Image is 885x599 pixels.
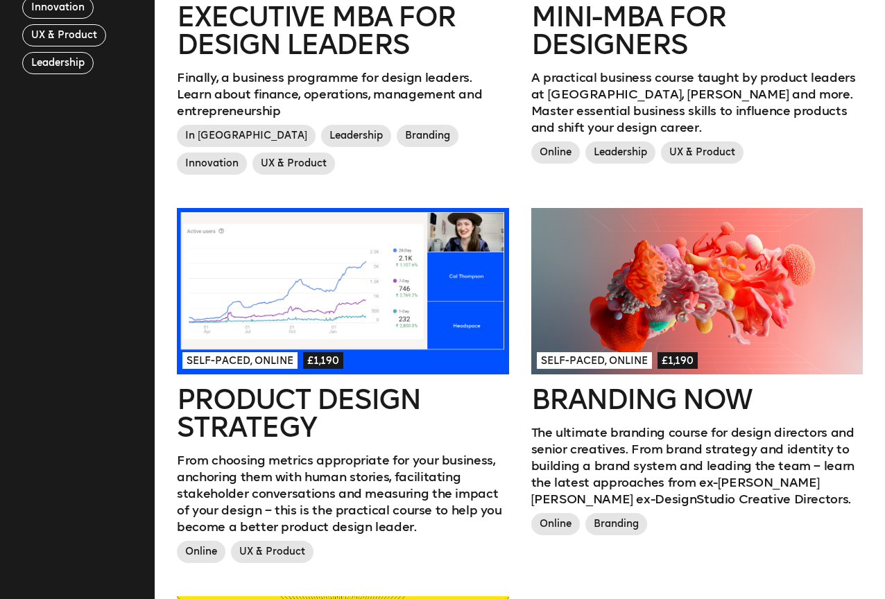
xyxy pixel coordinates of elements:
span: UX & Product [661,141,744,164]
p: From choosing metrics appropriate for your business, anchoring them with human stories, facilitat... [177,452,509,535]
button: Leadership [22,52,94,74]
span: In [GEOGRAPHIC_DATA] [177,125,316,147]
a: Self-paced, Online£1,190Product Design StrategyFrom choosing metrics appropriate for your busines... [177,208,509,568]
span: £1,190 [303,352,343,369]
h2: Mini-MBA for Designers [531,3,863,58]
span: Innovation [177,153,247,175]
span: Leadership [585,141,655,164]
p: A practical business course taught by product leaders at [GEOGRAPHIC_DATA], [PERSON_NAME] and mor... [531,69,863,136]
span: Branding [585,513,647,535]
span: UX & Product [252,153,335,175]
span: Self-paced, Online [182,352,298,369]
a: Self-paced, Online£1,190Branding NowThe ultimate branding course for design directors and senior ... [531,208,863,540]
h2: Executive MBA for Design Leaders [177,3,509,58]
span: Leadership [321,125,391,147]
span: Self-paced, Online [537,352,652,369]
span: Online [531,141,580,164]
p: Finally, a business programme for design leaders. Learn about finance, operations, management and... [177,69,509,119]
span: Branding [397,125,458,147]
h2: Branding Now [531,385,863,413]
span: UX & Product [231,541,313,563]
h2: Product Design Strategy [177,385,509,441]
span: Online [177,541,225,563]
p: The ultimate branding course for design directors and senior creatives. From brand strategy and i... [531,424,863,507]
span: Online [531,513,580,535]
button: UX & Product [22,24,106,46]
span: £1,190 [658,352,698,369]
